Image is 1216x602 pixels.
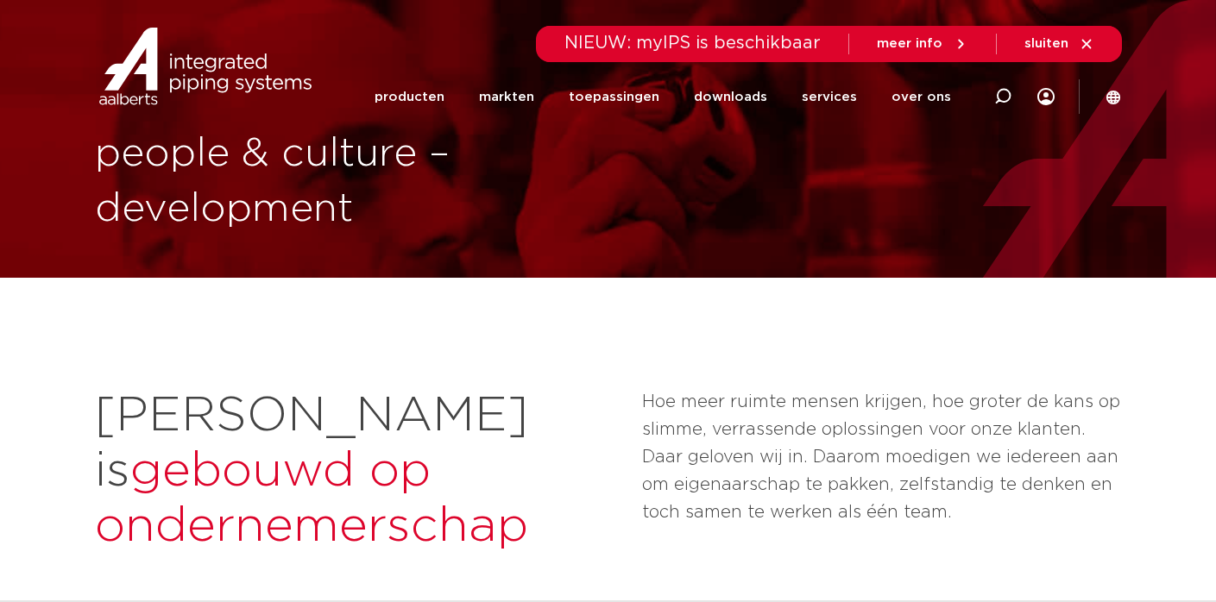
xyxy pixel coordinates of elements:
[95,388,625,554] h2: [PERSON_NAME] is
[569,64,659,130] a: toepassingen
[564,34,821,52] span: NIEUW: myIPS is beschikbaar
[375,64,444,130] a: producten
[694,64,767,130] a: downloads
[802,64,857,130] a: services
[375,64,951,130] nav: Menu
[892,64,951,130] a: over ons
[95,447,528,550] span: gebouwd op ondernemerschap
[642,388,1122,526] p: Hoe meer ruimte mensen krijgen, hoe groter de kans op slimme, verrassende oplossingen voor onze k...
[1024,36,1094,52] a: sluiten
[877,37,942,50] span: meer info
[1024,37,1068,50] span: sluiten
[95,127,600,237] h1: people & culture – development
[479,64,534,130] a: markten
[877,36,968,52] a: meer info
